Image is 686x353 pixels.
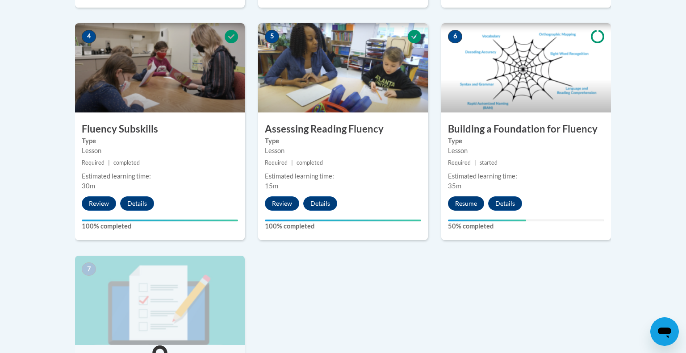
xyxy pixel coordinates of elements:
div: Your progress [265,220,421,221]
span: 35m [448,182,461,190]
h3: Fluency Subskills [75,122,245,136]
img: Course Image [75,23,245,112]
button: Details [120,196,154,211]
div: Estimated learning time: [448,171,604,181]
div: Lesson [265,146,421,156]
span: Required [82,159,105,166]
h3: Assessing Reading Fluency [258,122,428,136]
span: 4 [82,30,96,43]
span: 7 [82,262,96,276]
label: 50% completed [448,221,604,231]
label: 100% completed [82,221,238,231]
div: Your progress [82,220,238,221]
label: Type [448,136,604,146]
span: completed [113,159,140,166]
button: Review [82,196,116,211]
div: Lesson [82,146,238,156]
span: | [474,159,476,166]
span: | [108,159,110,166]
label: Type [265,136,421,146]
span: started [480,159,498,166]
div: Lesson [448,146,604,156]
span: 15m [265,182,278,190]
span: Required [448,159,471,166]
span: Required [265,159,288,166]
span: 30m [82,182,95,190]
span: completed [297,159,323,166]
label: 100% completed [265,221,421,231]
div: Estimated learning time: [82,171,238,181]
img: Course Image [75,256,245,345]
iframe: Button to launch messaging window [650,317,679,346]
span: | [291,159,293,166]
span: 6 [448,30,462,43]
button: Review [265,196,299,211]
button: Details [488,196,522,211]
img: Course Image [441,23,611,112]
label: Type [82,136,238,146]
span: 5 [265,30,279,43]
img: Course Image [258,23,428,112]
h3: Building a Foundation for Fluency [441,122,611,136]
button: Resume [448,196,484,211]
div: Estimated learning time: [265,171,421,181]
div: Your progress [448,220,526,221]
button: Details [303,196,337,211]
